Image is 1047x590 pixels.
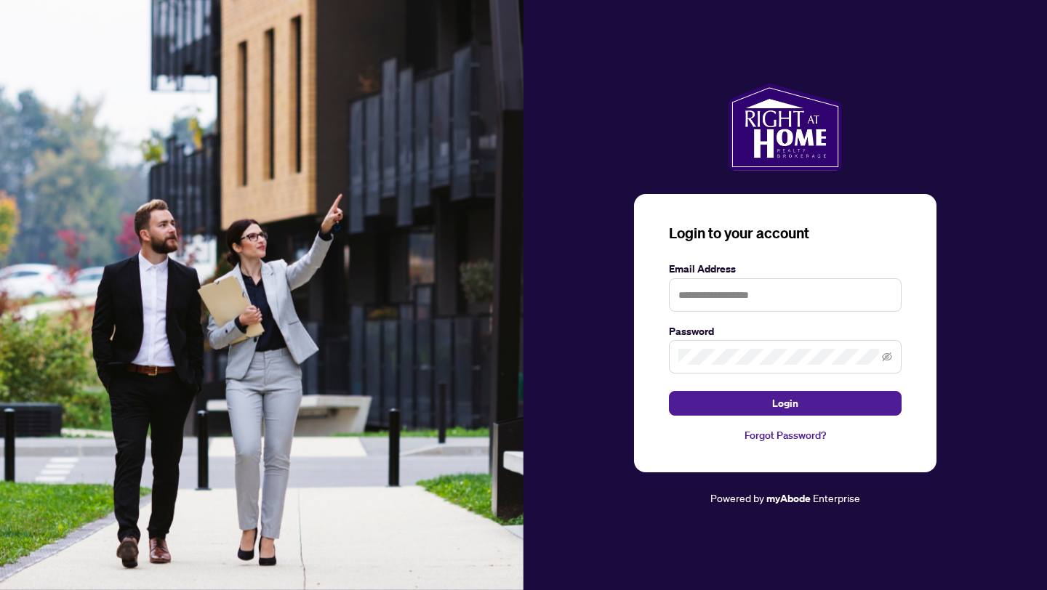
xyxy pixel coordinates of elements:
h3: Login to your account [669,223,902,243]
img: ma-logo [729,84,841,171]
button: Login [669,391,902,416]
label: Email Address [669,261,902,277]
a: Forgot Password? [669,427,902,443]
span: Login [772,392,798,415]
span: eye-invisible [882,352,892,362]
label: Password [669,323,902,339]
a: myAbode [766,490,811,506]
span: Powered by [710,491,764,504]
span: Enterprise [813,491,860,504]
